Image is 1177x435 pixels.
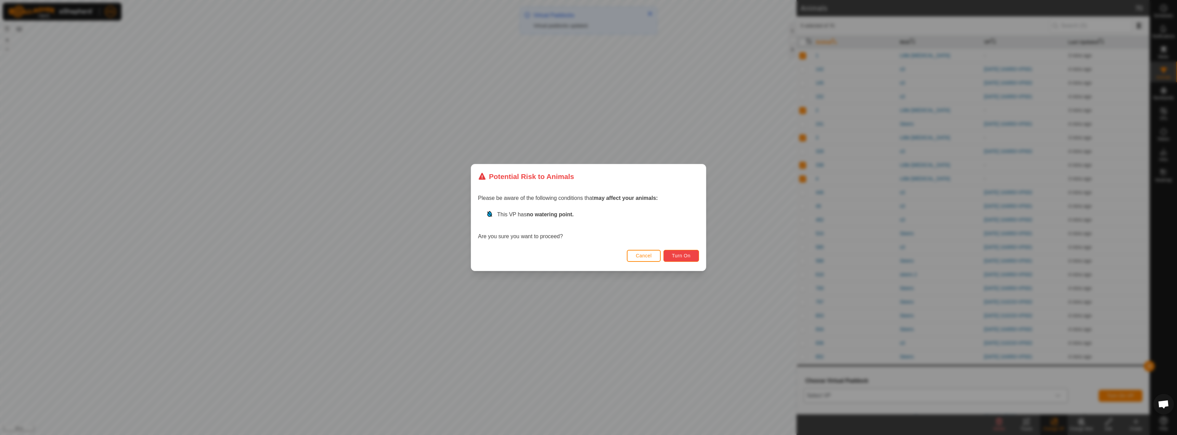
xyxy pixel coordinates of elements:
[594,195,658,201] strong: may affect your animals:
[1153,394,1174,414] div: Open chat
[663,250,699,262] button: Turn On
[478,171,574,182] div: Potential Risk to Animals
[527,212,574,217] strong: no watering point.
[636,253,652,258] span: Cancel
[497,212,574,217] span: This VP has
[478,195,658,201] span: Please be aware of the following conditions that
[672,253,690,258] span: Turn On
[478,210,699,241] div: Are you sure you want to proceed?
[627,250,661,262] button: Cancel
